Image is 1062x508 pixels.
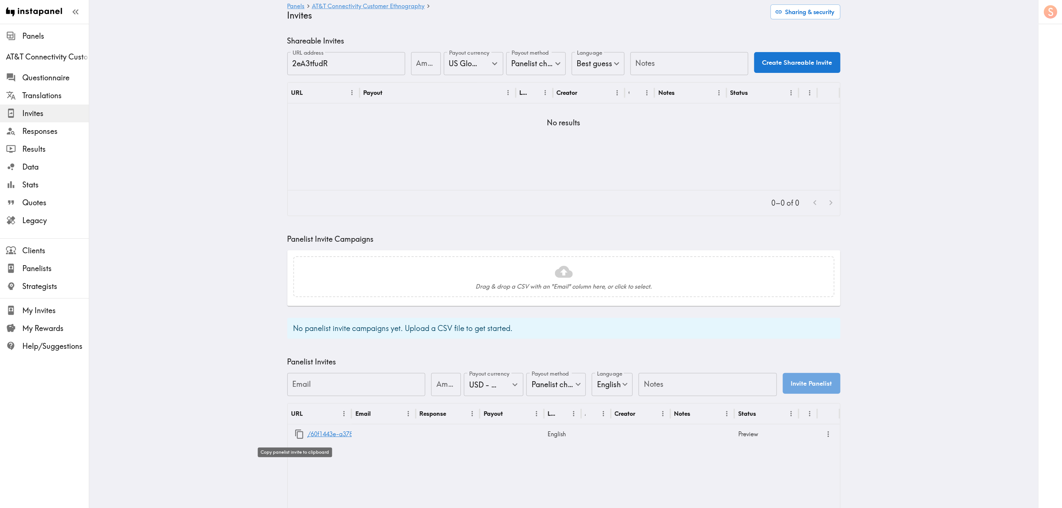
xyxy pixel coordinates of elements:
h6: Drag & drop a CSV with an "Email" column here, or click to select. [476,282,652,290]
div: Opens [629,89,629,96]
div: Status [738,410,756,417]
span: Clients [22,245,89,256]
a: Panels [287,3,305,10]
div: Panelist chooses [526,373,586,396]
button: Sort [803,87,815,99]
button: Menu [568,408,580,419]
button: Menu [503,87,514,99]
button: Sort [447,408,459,419]
button: Menu [531,408,542,419]
span: Quotes [22,197,89,208]
div: Payout [363,89,382,96]
h5: No results [547,118,580,128]
h5: Panelist Invite Campaigns [287,234,840,244]
button: Sort [556,408,568,419]
span: AT&T Connectivity Customer Ethnography [6,52,89,62]
button: Menu [611,87,623,99]
button: Sort [304,408,315,419]
button: Menu [540,87,551,99]
button: Menu [338,408,350,419]
span: Results [22,144,89,154]
button: Sort [504,408,515,419]
div: Email [355,410,371,417]
button: Menu [403,408,414,419]
label: Payout currency [469,370,510,378]
button: Menu [785,87,797,99]
button: Open [509,379,521,390]
a: AT&T Connectivity Customer Ethnography [312,3,425,10]
button: Sort [383,87,395,99]
span: Invites [22,108,89,119]
span: Strategists [22,281,89,292]
button: more [822,428,835,440]
div: Status [730,89,748,96]
span: Panelists [22,263,89,274]
button: Sort [749,87,761,99]
div: Language [519,89,527,96]
span: My Rewards [22,323,89,334]
span: Panels [22,31,89,41]
p: 0–0 of 0 [772,198,800,208]
button: Sort [675,87,687,99]
button: Sort [304,87,315,99]
h5: Shareable Invites [287,36,840,46]
button: Sort [803,408,815,419]
button: Create Shareable Invite [754,52,840,73]
button: Menu [804,87,816,99]
button: Sort [528,87,540,99]
button: Menu [598,408,609,419]
h5: Panelist Invites [287,357,840,367]
div: URL [291,89,303,96]
div: Preview [735,424,799,444]
label: URL address [293,49,324,57]
button: Sort [636,408,648,419]
span: Data [22,162,89,172]
span: Responses [22,126,89,136]
label: Language [577,49,602,57]
span: Translations [22,90,89,101]
button: Menu [467,408,478,419]
div: Notes [658,89,675,96]
button: Menu [804,408,816,419]
span: My Invites [22,305,89,316]
button: Menu [346,87,358,99]
button: Sort [371,408,383,419]
span: S [1048,6,1054,19]
button: Open [489,58,500,69]
span: Help/Suggestions [22,341,89,351]
label: Payout method [511,49,549,57]
button: Menu [785,408,797,419]
div: No panelist invite campaigns yet. Upload a CSV file to get started. [293,320,513,337]
span: Questionnaire [22,73,89,83]
span: Stats [22,180,89,190]
a: /60f1443e-a378-43bd-84e9-a510d3195881 [307,425,430,444]
div: English [544,424,581,444]
div: Notes [674,410,691,417]
button: S [1043,4,1058,19]
div: Response [420,410,446,417]
label: Language [597,370,622,378]
button: Invite Panelist [783,373,840,394]
div: English [592,373,633,396]
h4: Invites [287,10,765,21]
button: Sort [586,408,598,419]
label: Payout method [532,370,569,378]
div: URL [291,410,303,417]
div: Creator [556,89,577,96]
button: Sort [578,87,590,99]
button: Sort [630,87,642,99]
div: Panelist chooses [506,52,566,75]
div: Copy panelist invite to clipboard [258,448,332,457]
button: Sort [691,408,703,419]
button: Menu [657,408,669,419]
button: Sort [757,408,768,419]
div: Language [548,410,556,417]
div: Best guess [572,52,624,75]
span: Legacy [22,215,89,226]
button: Menu [641,87,653,99]
div: Payout [484,410,503,417]
button: Menu [721,408,733,419]
button: Menu [713,87,725,99]
div: Creator [615,410,636,417]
